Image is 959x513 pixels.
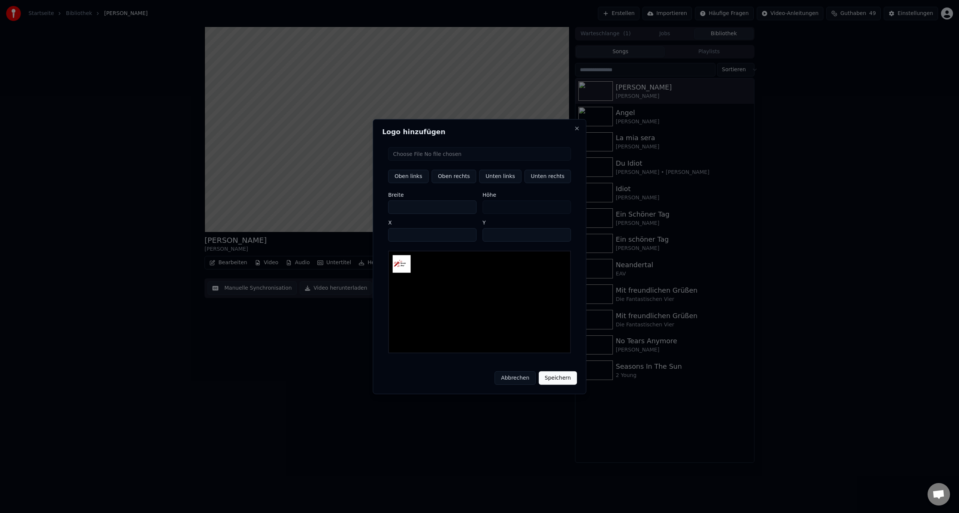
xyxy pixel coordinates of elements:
[388,220,477,225] label: X
[479,169,521,183] button: Unten links
[524,169,571,183] button: Unten rechts
[382,128,577,135] h2: Logo hinzufügen
[388,192,477,197] label: Breite
[539,371,577,385] button: Speichern
[432,169,476,183] button: Oben rechts
[393,255,411,273] img: Logo
[388,169,429,183] button: Oben links
[495,371,536,385] button: Abbrechen
[482,192,571,197] label: Höhe
[482,220,571,225] label: Y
